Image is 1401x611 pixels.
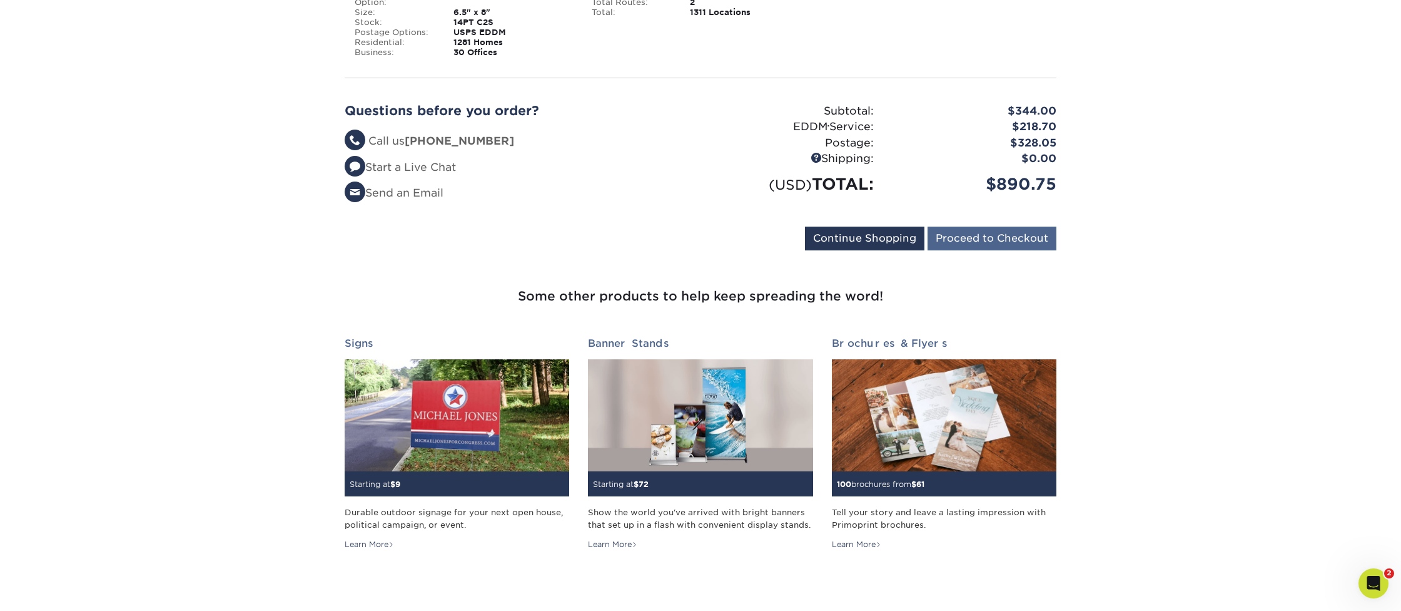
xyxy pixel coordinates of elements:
div: 6.5" x 8" [444,8,582,18]
h2: Brochures & Flyers [832,337,1056,349]
h2: Signs [345,337,569,349]
a: Signs Starting at$9 Durable outdoor signage for your next open house, political campaign, or even... [345,337,569,551]
input: Continue Shopping [805,227,924,250]
span: 61 [916,480,924,489]
div: $218.70 [883,119,1066,135]
span: $ [634,480,639,489]
div: Show the world you've arrived with bright banners that set up in a flash with convenient display ... [588,506,812,530]
div: Stock: [345,18,444,28]
div: TOTAL: [701,172,883,196]
small: Starting at [350,480,400,489]
div: EDDM Service: [701,119,883,135]
span: 9 [395,480,400,489]
span: $ [390,480,395,489]
div: USPS EDDM [444,28,582,38]
div: Size: [345,8,444,18]
div: Residential: [345,38,444,48]
div: $328.05 [883,135,1066,151]
span: $ [911,480,916,489]
div: 1281 Homes [444,38,582,48]
h3: Some other products to help keep spreading the word! [335,255,1066,322]
small: (USD) [769,177,812,193]
h2: Questions before you order? [345,103,691,118]
input: Proceed to Checkout [928,227,1056,250]
div: Learn More [588,539,637,550]
div: Durable outdoor signage for your next open house, political campaign, or event. [345,506,569,530]
span: ® [827,124,829,130]
div: $890.75 [883,172,1066,196]
div: Tell your story and leave a lasting impression with Primoprint brochures. [832,506,1056,530]
iframe: Intercom live chat [1358,568,1388,598]
img: Signs [345,359,569,472]
div: Postage: [701,135,883,151]
div: Business: [345,48,444,58]
div: $344.00 [883,103,1066,120]
span: 100 [837,480,851,489]
span: 72 [639,480,649,489]
div: Learn More [345,539,394,550]
div: Shipping: [701,151,883,167]
div: Subtotal: [701,103,883,120]
div: Total: [582,8,681,18]
img: Brochures & Flyers [832,359,1056,472]
div: 14PT C2S [444,18,582,28]
h2: Banner Stands [588,337,812,349]
div: Learn More [832,539,881,550]
a: Start a Live Chat [345,161,456,173]
a: Banner Stands Starting at$72 Show the world you've arrived with bright banners that set up in a f... [588,337,812,551]
div: 1311 Locations [680,8,819,18]
a: Send an Email [345,187,443,199]
div: Postage Options: [345,28,444,38]
span: 2 [1384,568,1394,578]
div: 30 Offices [444,48,582,58]
img: Banner Stands [588,359,812,472]
div: $0.00 [883,151,1066,167]
strong: [PHONE_NUMBER] [405,135,514,147]
small: brochures from [837,480,924,489]
li: Call us [345,133,691,150]
small: Starting at [593,480,649,489]
a: Brochures & Flyers 100brochures from$61 Tell your story and leave a lasting impression with Primo... [832,337,1056,551]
